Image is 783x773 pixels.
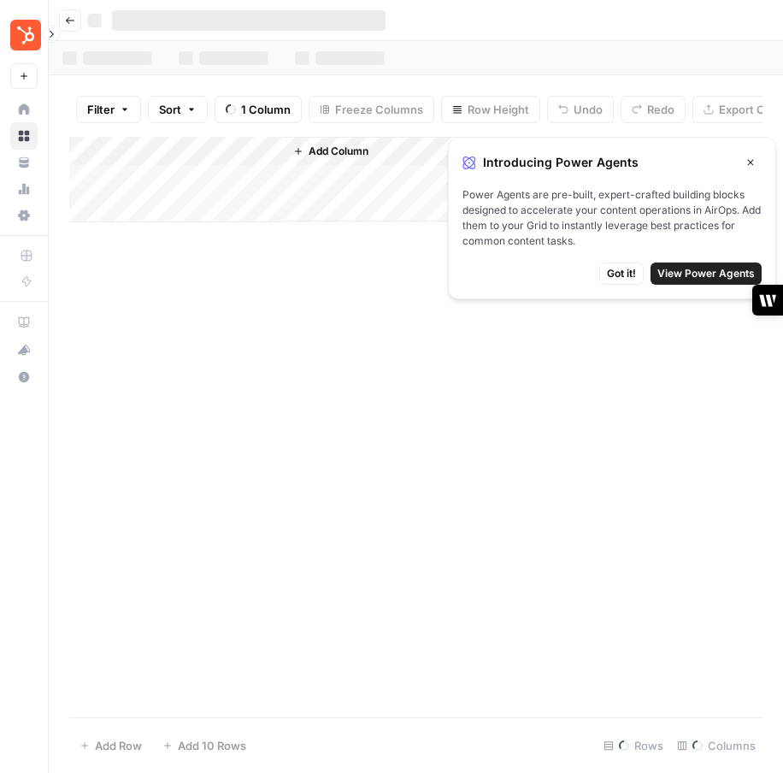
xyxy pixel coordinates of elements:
[547,96,614,123] button: Undo
[10,363,38,391] button: Help + Support
[10,336,38,363] button: What's new?
[10,175,38,203] a: Usage
[286,140,375,162] button: Add Column
[462,151,762,174] div: Introducing Power Agents
[468,101,529,118] span: Row Height
[95,737,142,754] span: Add Row
[574,101,603,118] span: Undo
[10,96,38,123] a: Home
[309,144,368,159] span: Add Column
[597,732,670,759] div: Rows
[441,96,540,123] button: Row Height
[10,14,38,56] button: Workspace: Blog Content Action Plan
[87,101,115,118] span: Filter
[657,266,755,281] span: View Power Agents
[10,122,38,150] a: Browse
[621,96,686,123] button: Redo
[10,202,38,229] a: Settings
[152,732,256,759] button: Add 10 Rows
[69,732,152,759] button: Add Row
[76,96,141,123] button: Filter
[647,101,674,118] span: Redo
[148,96,208,123] button: Sort
[11,337,37,363] div: What's new?
[309,96,434,123] button: Freeze Columns
[159,101,181,118] span: Sort
[670,732,762,759] div: Columns
[178,737,246,754] span: Add 10 Rows
[599,263,644,285] button: Got it!
[462,187,762,249] span: Power Agents are pre-built, expert-crafted building blocks designed to accelerate your content op...
[10,20,41,50] img: Blog Content Action Plan Logo
[719,101,780,118] span: Export CSV
[10,149,38,176] a: Your Data
[607,266,636,281] span: Got it!
[215,96,302,123] button: 1 Column
[10,309,38,336] a: AirOps Academy
[335,101,423,118] span: Freeze Columns
[241,101,291,118] span: 1 Column
[651,263,762,285] button: View Power Agents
